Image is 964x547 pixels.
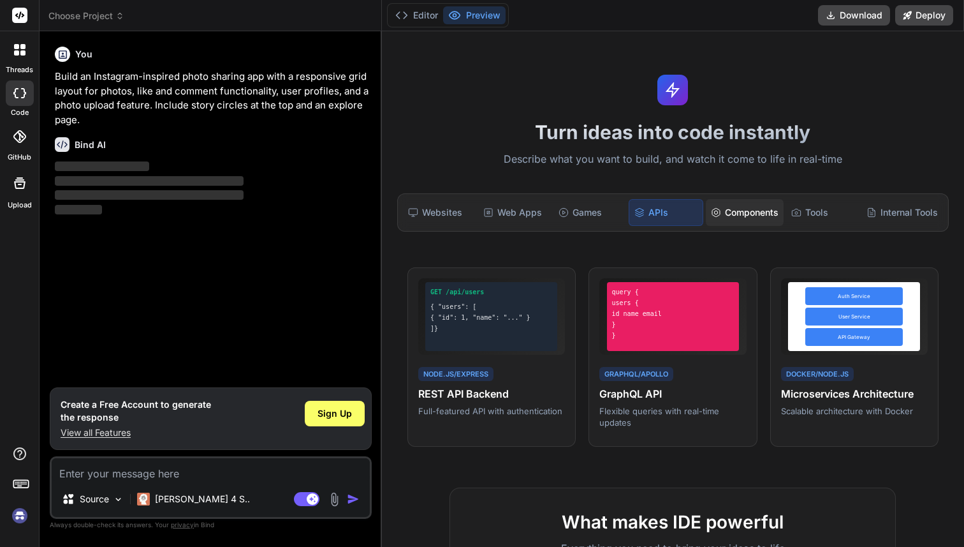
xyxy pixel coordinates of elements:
span: ‌ [55,161,149,171]
div: users { [612,298,734,308]
h6: You [75,48,92,61]
label: threads [6,64,33,75]
img: Claude 4 Sonnet [137,493,150,506]
img: attachment [327,492,342,507]
div: Node.js/Express [418,367,493,382]
div: Web Apps [478,199,551,226]
p: Scalable architecture with Docker [781,405,928,417]
span: Sign Up [318,407,352,420]
img: icon [347,493,360,506]
button: Editor [390,6,443,24]
label: GitHub [8,152,31,163]
div: Auth Service [805,287,903,305]
img: signin [9,505,31,527]
div: Docker/Node.js [781,367,854,382]
p: Full-featured API with authentication [418,405,566,417]
div: id name email [612,309,734,318]
span: ‌ [55,205,102,214]
div: API Gateway [805,328,903,346]
div: Websites [403,199,476,226]
h1: Turn ideas into code instantly [390,121,957,144]
h2: What makes IDE powerful [471,509,875,536]
div: GraphQL/Apollo [599,367,673,382]
label: code [11,107,29,118]
p: View all Features [61,426,211,439]
div: { "id": 1, "name": "..." } [430,313,552,322]
h4: GraphQL API [599,386,747,401]
span: Choose Project [48,10,124,22]
div: APIs [629,199,703,226]
h1: Create a Free Account to generate the response [61,398,211,424]
div: } [612,331,734,340]
h4: Microservices Architecture [781,386,928,401]
p: Describe what you want to build, and watch it come to life in real-time [390,151,957,168]
button: Download [818,5,890,26]
p: Build an Instagram-inspired photo sharing app with a responsive grid layout for photos, like and ... [55,70,369,127]
button: Preview [443,6,506,24]
div: Components [706,199,784,226]
div: ]} [430,324,552,333]
span: privacy [171,521,194,528]
p: Always double-check its answers. Your in Bind [50,519,372,531]
h6: Bind AI [75,139,106,151]
div: query { [612,287,734,297]
img: Pick Models [113,494,124,505]
div: User Service [805,308,903,326]
p: [PERSON_NAME] 4 S.. [155,493,250,506]
span: ‌ [55,176,244,186]
div: GET /api/users [430,287,552,297]
label: Upload [8,200,32,211]
div: { "users": [ [430,302,552,311]
div: } [612,320,734,329]
p: Source [80,493,109,506]
h4: REST API Backend [418,386,566,401]
p: Flexible queries with real-time updates [599,405,747,428]
div: Games [553,199,626,226]
span: ‌ [55,190,244,200]
div: Internal Tools [861,199,943,226]
button: Deploy [895,5,953,26]
div: Tools [786,199,859,226]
